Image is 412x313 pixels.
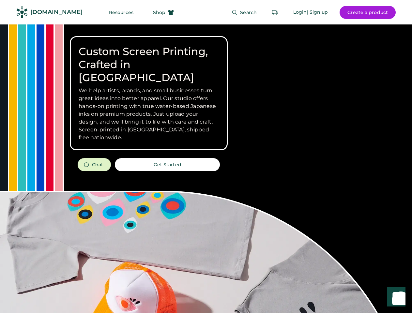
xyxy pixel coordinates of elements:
div: | Sign up [307,9,328,16]
span: Search [240,10,257,15]
span: Shop [153,10,165,15]
button: Get Started [115,158,220,171]
button: Resources [101,6,141,19]
button: Retrieve an order [268,6,282,19]
div: [DOMAIN_NAME] [30,8,83,16]
h3: We help artists, brands, and small businesses turn great ideas into better apparel. Our studio of... [79,87,219,142]
h1: Custom Screen Printing, Crafted in [GEOGRAPHIC_DATA] [79,45,219,84]
button: Search [224,6,265,19]
button: Create a product [340,6,396,19]
button: Chat [78,158,111,171]
img: Rendered Logo - Screens [16,7,28,18]
button: Shop [145,6,182,19]
div: Login [293,9,307,16]
iframe: Front Chat [381,284,409,312]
